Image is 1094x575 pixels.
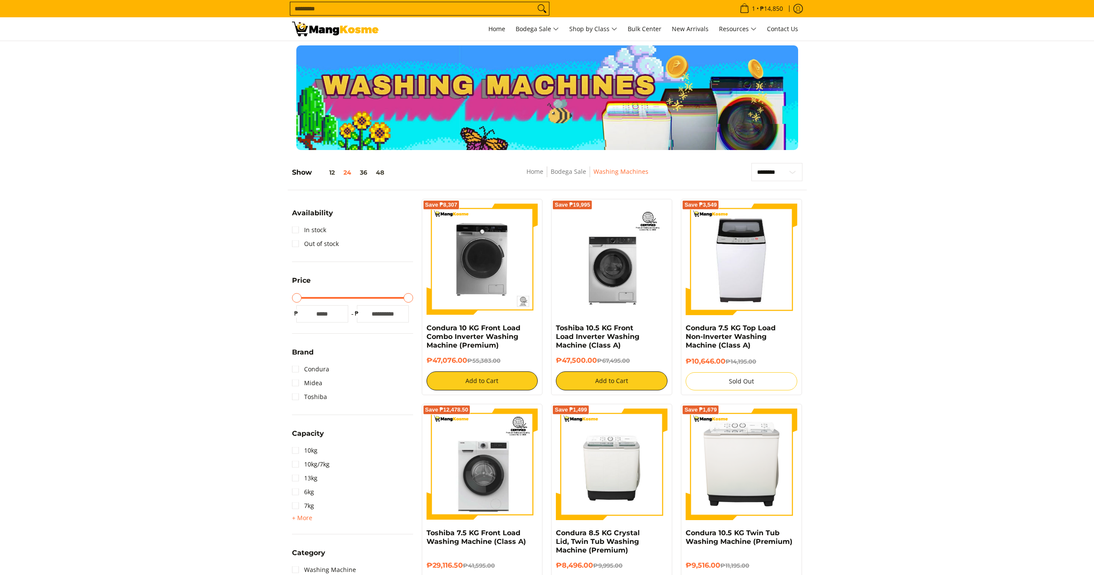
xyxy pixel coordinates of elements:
span: ₱ [353,309,361,318]
nav: Main Menu [387,17,802,41]
del: ₱41,595.00 [463,562,495,569]
img: Condura 10 KG Front Load Combo Inverter Washing Machine (Premium) [427,204,538,315]
a: Bodega Sale [551,167,586,176]
h6: ₱47,076.00 [427,356,538,365]
span: 1 [751,6,757,12]
span: Save ₱19,995 [555,202,590,208]
a: Home [484,17,510,41]
button: Add to Cart [427,371,538,390]
a: Washing Machines [594,167,648,176]
a: 6kg [292,485,314,499]
span: Contact Us [767,25,798,33]
span: ₱14,850 [759,6,784,12]
span: Category [292,549,325,556]
button: 24 [339,169,356,176]
img: Condura 10.5 KG Twin Tub Washing Machine (Premium) [686,409,797,520]
span: Save ₱1,679 [684,407,717,412]
a: Condura [292,362,329,376]
summary: Open [292,549,325,563]
span: + More [292,514,312,521]
summary: Open [292,430,324,444]
nav: Breadcrumbs [463,166,711,186]
button: Search [535,2,549,15]
del: ₱11,195.00 [720,562,749,569]
span: Save ₱1,499 [555,407,587,412]
a: 10kg [292,444,318,457]
a: Condura 7.5 KG Top Load Non-Inverter Washing Machine (Class A) [686,324,776,349]
a: 7kg [292,499,314,513]
a: Toshiba 7.5 KG Front Load Washing Machine (Class A) [427,529,526,546]
a: Condura 8.5 KG Crystal Lid, Twin Tub Washing Machine (Premium) [556,529,640,554]
summary: Open [292,513,312,523]
a: Resources [715,17,761,41]
a: Condura 10 KG Front Load Combo Inverter Washing Machine (Premium) [427,324,520,349]
img: Washing Machines l Mang Kosme: Home Appliances Warehouse Sale Partner [292,22,379,36]
a: Bodega Sale [511,17,563,41]
a: Toshiba [292,390,327,404]
span: Price [292,277,311,284]
button: Sold Out [686,372,797,390]
a: Midea [292,376,322,390]
span: Capacity [292,430,324,437]
span: Resources [719,24,757,35]
span: Save ₱8,307 [425,202,458,208]
h6: ₱10,646.00 [686,357,797,366]
del: ₱9,995.00 [593,562,622,569]
summary: Open [292,349,314,362]
a: New Arrivals [667,17,713,41]
h6: ₱29,116.50 [427,561,538,570]
span: New Arrivals [672,25,709,33]
img: Toshiba 7.5 KG Front Load Washing Machine (Class A) [427,409,538,520]
span: • [737,4,786,13]
a: 10kg/7kg [292,457,330,471]
summary: Open [292,277,311,291]
a: Shop by Class [565,17,622,41]
span: Brand [292,349,314,356]
img: Condura 8.5 KG Crystal Lid, Twin Tub Washing Machine (Premium) [556,410,667,519]
del: ₱55,383.00 [467,357,500,364]
span: Availability [292,210,333,217]
h6: ₱9,516.00 [686,561,797,570]
a: Home [526,167,543,176]
h6: ₱8,496.00 [556,561,667,570]
span: Shop by Class [569,24,617,35]
button: 48 [372,169,388,176]
a: Toshiba 10.5 KG Front Load Inverter Washing Machine (Class A) [556,324,639,349]
img: condura-7.5kg-topload-non-inverter-washing-machine-class-c-full-view-mang-kosme [690,204,794,315]
h6: ₱47,500.00 [556,356,667,365]
a: Bulk Center [623,17,666,41]
h5: Show [292,168,388,177]
del: ₱14,195.00 [725,358,756,365]
span: Bodega Sale [516,24,559,35]
span: Save ₱3,549 [684,202,717,208]
a: Condura 10.5 KG Twin Tub Washing Machine (Premium) [686,529,792,546]
a: 13kg [292,471,318,485]
span: Save ₱12,478.50 [425,407,468,412]
a: In stock [292,223,326,237]
a: Contact Us [763,17,802,41]
span: Home [488,25,505,33]
span: ₱ [292,309,301,318]
button: 12 [312,169,339,176]
del: ₱67,495.00 [597,357,630,364]
span: Bulk Center [628,25,661,33]
button: Add to Cart [556,371,667,390]
summary: Open [292,210,333,223]
img: Toshiba 10.5 KG Front Load Inverter Washing Machine (Class A) [556,204,667,315]
button: 36 [356,169,372,176]
a: Out of stock [292,237,339,251]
